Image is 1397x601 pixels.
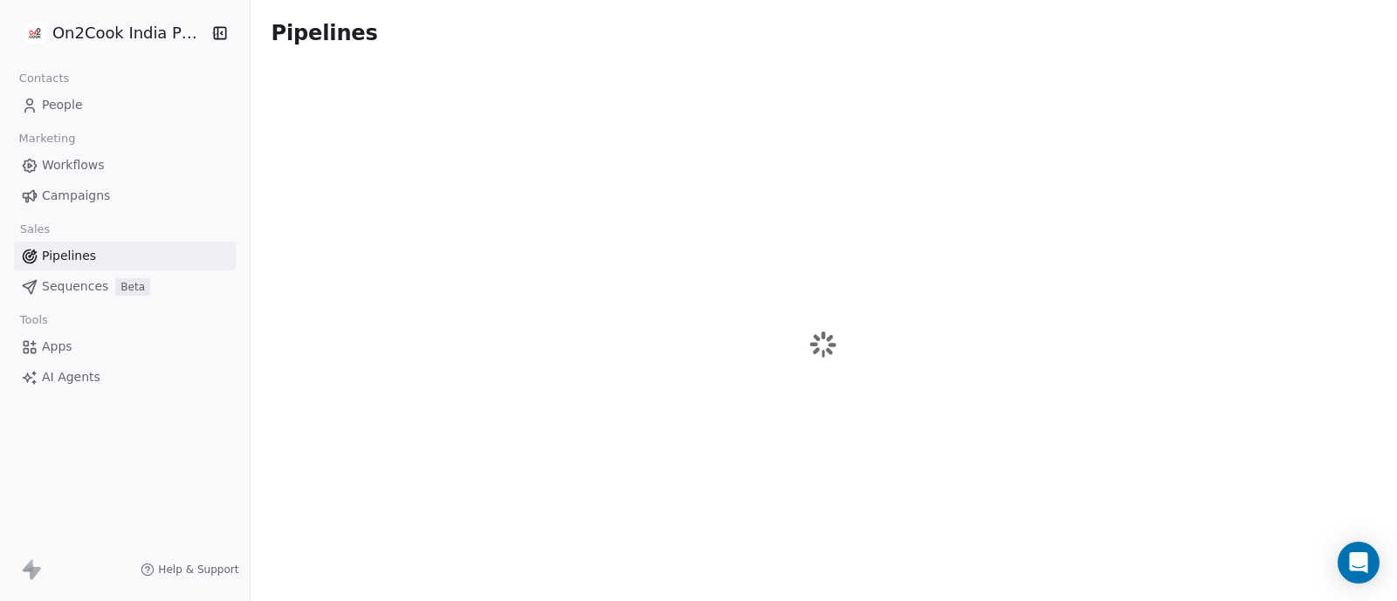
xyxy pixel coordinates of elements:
span: Pipelines [42,247,96,265]
img: on2cook%20logo-04%20copy.jpg [24,23,45,44]
span: Marketing [11,126,83,152]
div: Open Intercom Messenger [1338,542,1380,584]
a: People [14,91,236,120]
span: AI Agents [42,368,100,386]
a: Pipelines [14,242,236,270]
span: Campaigns [42,187,110,205]
span: Sales [12,216,58,242]
span: Sequences [42,277,108,296]
a: Help & Support [141,563,238,577]
span: Help & Support [158,563,238,577]
span: Apps [42,338,72,356]
span: Pipelines [272,21,378,45]
a: Apps [14,332,236,361]
span: Tools [12,307,55,333]
span: On2Cook India Pvt. Ltd. [52,22,205,44]
span: People [42,96,83,114]
span: Workflows [42,156,105,174]
a: Workflows [14,151,236,180]
span: Beta [115,278,150,296]
button: On2Cook India Pvt. Ltd. [21,18,197,48]
a: AI Agents [14,363,236,392]
a: SequencesBeta [14,272,236,301]
a: Campaigns [14,181,236,210]
span: Contacts [11,65,77,92]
